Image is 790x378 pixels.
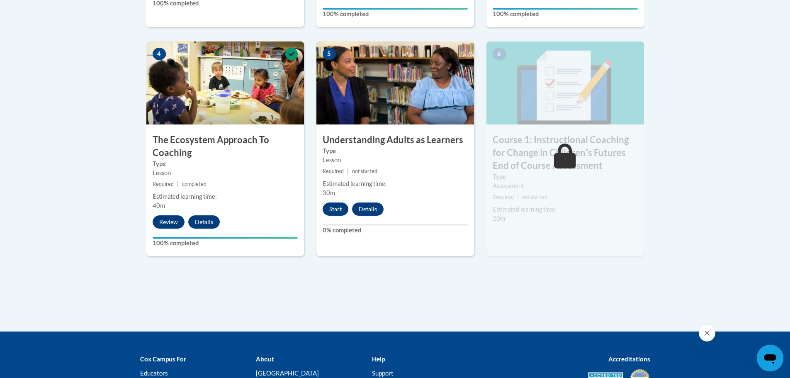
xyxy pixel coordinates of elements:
[153,237,298,239] div: Your progress
[153,202,165,209] span: 40m
[177,181,179,187] span: |
[352,168,377,174] span: not started
[486,134,644,172] h3: Course 1: Instructional Coaching for Change in Childrenʹs Futures End of Course Assessment
[608,355,650,363] b: Accreditations
[146,41,304,124] img: Course Image
[153,159,298,168] label: Type
[5,6,67,12] span: Hi. How can we help?
[323,146,468,156] label: Type
[323,156,468,165] div: Lesson
[493,8,638,10] div: Your progress
[352,202,384,216] button: Details
[522,194,547,200] span: not started
[316,41,474,124] img: Course Image
[323,48,336,60] span: 5
[188,215,220,229] button: Details
[372,369,394,377] a: Support
[140,355,186,363] b: Cox Campus For
[493,10,638,19] label: 100% completed
[323,10,468,19] label: 100% completed
[153,215,185,229] button: Review
[517,194,519,200] span: |
[493,205,638,214] div: Estimated learning time:
[323,189,335,196] span: 30m
[323,179,468,188] div: Estimated learning time:
[347,168,349,174] span: |
[140,369,168,377] a: Educators
[372,355,385,363] b: Help
[323,8,468,10] div: Your progress
[757,345,783,371] iframe: Button to launch messaging window
[323,226,468,235] label: 0% completed
[153,168,298,178] div: Lesson
[153,239,298,248] label: 100% completed
[323,202,348,216] button: Start
[493,48,506,60] span: 6
[493,194,514,200] span: Required
[316,134,474,146] h3: Understanding Adults as Learners
[486,41,644,124] img: Course Image
[153,48,166,60] span: 4
[153,181,174,187] span: Required
[699,325,715,341] iframe: Close message
[493,172,638,181] label: Type
[146,134,304,159] h3: The Ecosystem Approach To Coaching
[493,181,638,190] div: Assessment
[182,181,207,187] span: completed
[153,192,298,201] div: Estimated learning time:
[256,355,274,363] b: About
[256,369,319,377] a: [GEOGRAPHIC_DATA]
[323,168,344,174] span: Required
[493,215,505,222] span: 20m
